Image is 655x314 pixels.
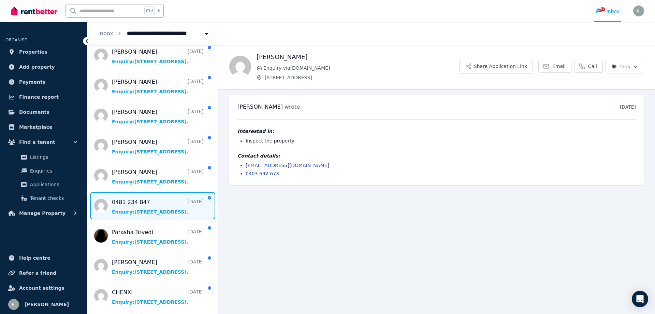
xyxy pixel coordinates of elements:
span: Finance report [19,93,59,101]
a: Documents [5,105,82,119]
span: Refer a friend [19,269,56,277]
a: Email [538,60,571,73]
div: Open Intercom Messenger [632,291,648,307]
a: Tenant checks [8,191,79,205]
a: Inbox [98,30,113,37]
a: [PERSON_NAME][DATE]Enquiry:[STREET_ADDRESS]. [112,258,204,275]
h1: [PERSON_NAME] [257,52,459,62]
h4: Contact details: [237,152,636,159]
img: RentBetter [11,6,57,16]
a: Parasha Trivedi[DATE]Enquiry:[STREET_ADDRESS]. [112,228,204,245]
span: Tags [611,63,630,70]
a: Listings [8,150,79,164]
a: 0403 692 673 [246,171,279,176]
span: wrote [285,104,300,110]
a: 0481 234 847[DATE]Enquiry:[STREET_ADDRESS]. [112,198,204,215]
a: [PERSON_NAME][DATE]Enquiry:[STREET_ADDRESS]. [112,108,204,125]
a: Payments [5,75,82,89]
button: Manage Property [5,206,82,220]
button: Find a tenant [5,135,82,149]
span: [PERSON_NAME] [237,104,283,110]
a: Marketplace [5,120,82,134]
a: Add property [5,60,82,74]
button: Tags [606,60,644,73]
span: Ctrl [144,6,155,15]
a: [PERSON_NAME][DATE]Enquiry:[STREET_ADDRESS]. [112,168,204,185]
span: Applications [30,180,76,189]
span: ORGANISE [5,38,27,42]
a: [PERSON_NAME][DATE]Enquiry:[STREET_ADDRESS]. [112,78,204,95]
span: [PERSON_NAME] [25,300,69,309]
span: Help centre [19,254,50,262]
li: Inspect the property [246,137,636,144]
span: Find a tenant [19,138,55,146]
span: [STREET_ADDRESS] [265,74,459,81]
span: Listings [30,153,76,161]
a: Enquiries [8,164,79,178]
span: Call [588,63,597,70]
img: Rajshekar Indela [8,299,19,310]
a: Refer a friend [5,266,82,280]
button: Share Application Link [459,60,533,73]
a: [EMAIL_ADDRESS][DOMAIN_NAME] [246,163,329,168]
span: Email [552,63,566,70]
a: Applications [8,178,79,191]
span: Add property [19,63,55,71]
span: Account settings [19,284,64,292]
a: Help centre [5,251,82,265]
a: [PERSON_NAME][DATE]Enquiry:[STREET_ADDRESS]. [112,138,204,155]
a: Account settings [5,281,82,295]
img: Rajshekar Indela [633,5,644,16]
span: Enquiry via [DOMAIN_NAME] [263,65,459,71]
a: [PERSON_NAME][DATE]Enquiry:[STREET_ADDRESS]. [112,48,204,65]
span: Marketplace [19,123,52,131]
a: Properties [5,45,82,59]
span: 92 [600,7,605,11]
time: [DATE] [620,104,636,110]
span: Enquiries [30,167,76,175]
img: Simran [229,56,251,78]
span: Documents [19,108,49,116]
span: Properties [19,48,47,56]
nav: Breadcrumb [87,22,221,45]
div: Inbox [596,8,620,15]
span: Tenant checks [30,194,76,202]
a: Call [574,60,603,73]
span: Payments [19,78,45,86]
a: Finance report [5,90,82,104]
h4: Interested in: [237,128,636,135]
span: k [158,8,160,14]
span: Manage Property [19,209,65,217]
a: CHENXI[DATE]Enquiry:[STREET_ADDRESS]. [112,288,204,305]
